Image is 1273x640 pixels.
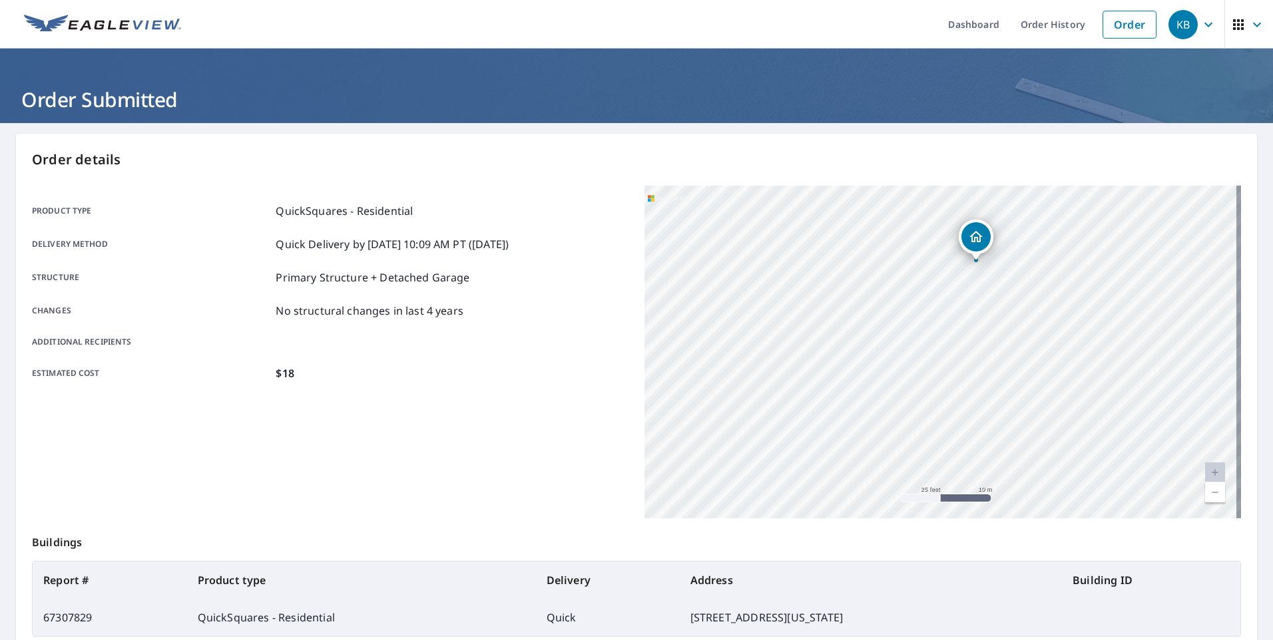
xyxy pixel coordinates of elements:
[536,561,680,599] th: Delivery
[33,561,187,599] th: Report #
[1205,462,1225,482] a: Current Level 20, Zoom In Disabled
[1168,10,1198,39] div: KB
[187,599,536,636] td: QuickSquares - Residential
[276,269,469,285] p: Primary Structure + Detached Garage
[1062,561,1240,599] th: Building ID
[16,86,1257,113] h1: Order Submitted
[276,365,294,381] p: $18
[276,203,413,219] p: QuickSquares - Residential
[680,561,1063,599] th: Address
[32,236,270,252] p: Delivery method
[32,203,270,219] p: Product type
[33,599,187,636] td: 67307829
[1205,482,1225,502] a: Current Level 20, Zoom Out
[959,220,993,261] div: Dropped pin, building 1, Residential property, 10106 Mill Garden Cir Missouri City, TX 77459
[680,599,1063,636] td: [STREET_ADDRESS][US_STATE]
[1103,11,1156,39] a: Order
[32,336,270,348] p: Additional recipients
[536,599,680,636] td: Quick
[32,303,270,319] p: Changes
[32,150,1241,170] p: Order details
[187,561,536,599] th: Product type
[32,365,270,381] p: Estimated cost
[32,269,270,285] p: Structure
[276,303,463,319] p: No structural changes in last 4 years
[276,236,509,252] p: Quick Delivery by [DATE] 10:09 AM PT ([DATE])
[24,15,181,35] img: EV Logo
[32,518,1241,561] p: Buildings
